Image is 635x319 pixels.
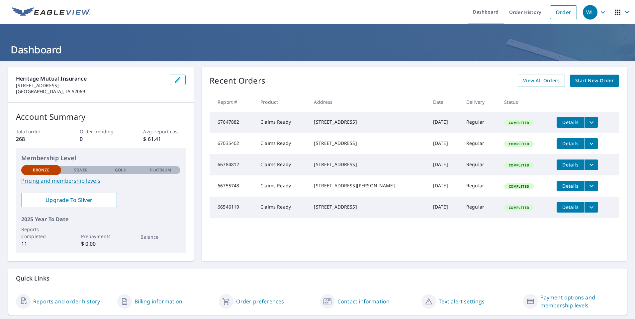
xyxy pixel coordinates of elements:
[21,226,61,240] p: Reports Completed
[210,175,255,197] td: 66755748
[428,112,461,133] td: [DATE]
[570,75,619,87] a: Start New Order
[505,163,533,167] span: Completed
[210,133,255,154] td: 67035402
[505,184,533,189] span: Completed
[518,75,565,87] a: View All Orders
[585,202,598,213] button: filesDropdownBtn-66546119
[540,293,619,309] a: Payment options and membership levels
[27,196,112,204] span: Upgrade To Silver
[309,92,428,112] th: Address
[585,138,598,149] button: filesDropdownBtn-67035402
[16,128,58,135] p: Total order
[583,5,597,20] div: WL
[255,197,309,218] td: Claims Ready
[428,154,461,175] td: [DATE]
[135,297,182,305] a: Billing information
[575,77,614,85] span: Start New Order
[16,89,164,95] p: [GEOGRAPHIC_DATA], IA 52069
[439,297,485,305] a: Text alert settings
[557,138,585,149] button: detailsBtn-67035402
[314,140,422,147] div: [STREET_ADDRESS]
[210,92,255,112] th: Report #
[314,119,422,125] div: [STREET_ADDRESS]
[461,175,499,197] td: Regular
[585,117,598,128] button: filesDropdownBtn-67647882
[255,92,309,112] th: Product
[428,92,461,112] th: Date
[210,197,255,218] td: 66546119
[585,181,598,191] button: filesDropdownBtn-66755748
[461,92,499,112] th: Delivery
[21,193,117,207] a: Upgrade To Silver
[140,233,180,240] p: Balance
[16,75,164,83] p: Heritage Mutual Insurance
[505,120,533,125] span: Completed
[150,167,171,173] p: Platinum
[505,205,533,210] span: Completed
[561,204,581,210] span: Details
[255,133,309,154] td: Claims Ready
[80,135,122,143] p: 0
[81,240,121,248] p: $ 0.00
[16,274,619,283] p: Quick Links
[12,7,90,17] img: EV Logo
[314,182,422,189] div: [STREET_ADDRESS][PERSON_NAME]
[557,181,585,191] button: detailsBtn-66755748
[428,175,461,197] td: [DATE]
[314,204,422,210] div: [STREET_ADDRESS]
[143,128,186,135] p: Avg. report cost
[561,119,581,125] span: Details
[314,161,422,168] div: [STREET_ADDRESS]
[210,154,255,175] td: 66784812
[557,159,585,170] button: detailsBtn-66784812
[523,77,560,85] span: View All Orders
[16,83,164,89] p: [STREET_ADDRESS]
[461,133,499,154] td: Regular
[561,183,581,189] span: Details
[81,233,121,240] p: Prepayments
[8,43,627,56] h1: Dashboard
[143,135,186,143] p: $ 61.41
[461,154,499,175] td: Regular
[499,92,551,112] th: Status
[461,112,499,133] td: Regular
[80,128,122,135] p: Order pending
[33,167,49,173] p: Bronze
[210,75,265,87] p: Recent Orders
[255,112,309,133] td: Claims Ready
[505,142,533,146] span: Completed
[428,133,461,154] td: [DATE]
[33,297,100,305] a: Reports and order history
[557,117,585,128] button: detailsBtn-67647882
[210,112,255,133] td: 67647882
[255,154,309,175] td: Claims Ready
[74,167,88,173] p: Silver
[115,167,126,173] p: Gold
[550,5,577,19] a: Order
[21,215,180,223] p: 2025 Year To Date
[557,202,585,213] button: detailsBtn-66546119
[561,140,581,147] span: Details
[255,175,309,197] td: Claims Ready
[585,159,598,170] button: filesDropdownBtn-66784812
[21,154,180,162] p: Membership Level
[561,161,581,168] span: Details
[461,197,499,218] td: Regular
[16,135,58,143] p: 268
[337,297,390,305] a: Contact information
[21,177,180,185] a: Pricing and membership levels
[236,297,284,305] a: Order preferences
[21,240,61,248] p: 11
[428,197,461,218] td: [DATE]
[16,111,186,123] p: Account Summary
